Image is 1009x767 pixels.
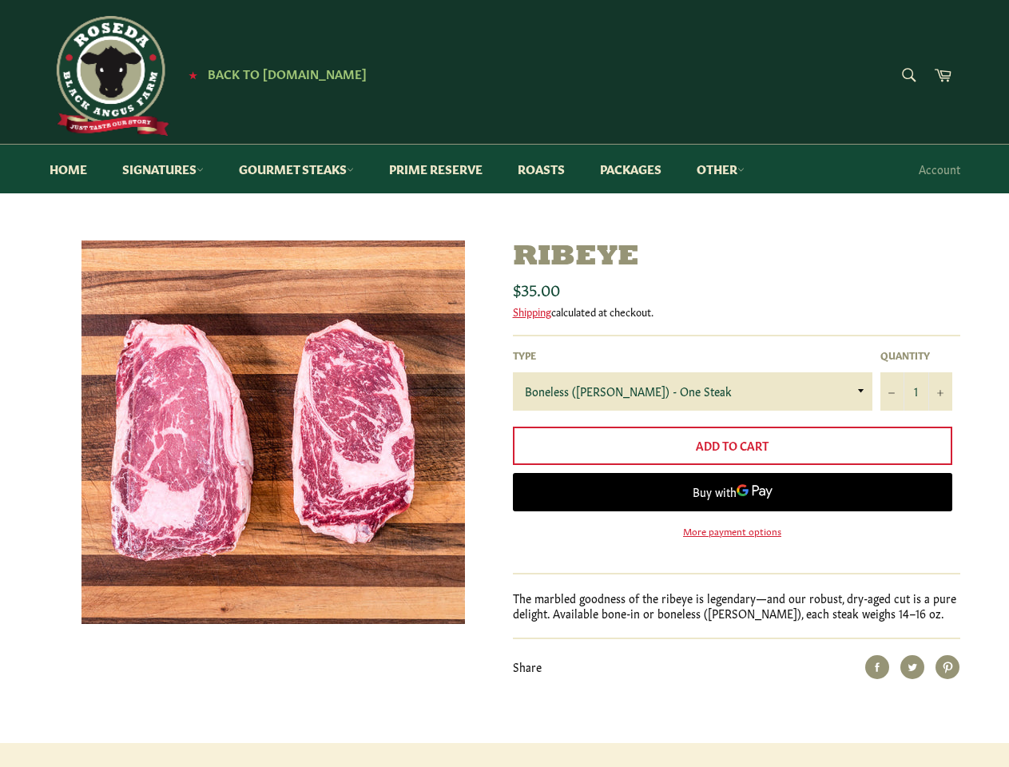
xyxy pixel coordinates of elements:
p: The marbled goodness of the ribeye is legendary—and our robust, dry-aged cut is a pure delight. A... [513,590,960,622]
a: Shipping [513,304,551,319]
a: Home [34,145,103,193]
label: Type [513,348,872,362]
div: calculated at checkout. [513,304,960,319]
a: Packages [584,145,677,193]
a: Signatures [106,145,220,193]
img: Ribeye [81,240,465,624]
button: Add to Cart [513,427,952,465]
a: More payment options [513,524,952,538]
h1: Ribeye [513,240,960,275]
button: Reduce item quantity by one [880,372,904,411]
span: ★ [189,68,197,81]
img: Roseda Beef [50,16,169,136]
a: Roasts [502,145,581,193]
button: Increase item quantity by one [928,372,952,411]
span: $35.00 [513,277,560,300]
a: Other [681,145,761,193]
label: Quantity [880,348,952,362]
a: Gourmet Steaks [223,145,370,193]
span: Back to [DOMAIN_NAME] [208,65,367,81]
a: Prime Reserve [373,145,499,193]
span: Share [513,658,542,674]
a: ★ Back to [DOMAIN_NAME] [181,68,367,81]
a: Account [911,145,968,193]
span: Add to Cart [696,437,769,453]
